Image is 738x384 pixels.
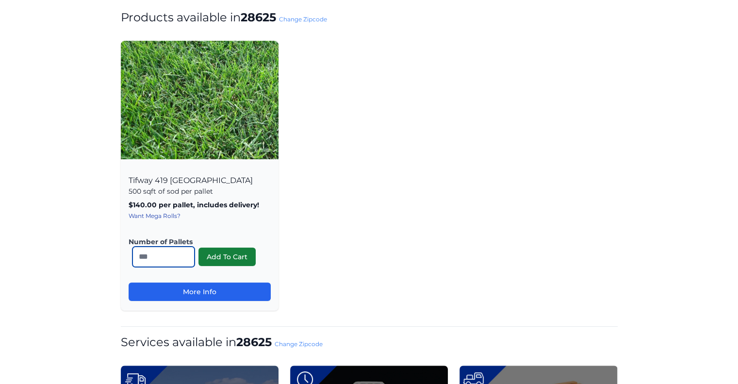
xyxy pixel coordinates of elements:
button: Add To Cart [198,248,256,266]
a: Change Zipcode [275,340,323,348]
h1: Services available in [121,334,618,350]
p: $140.00 per pallet [129,200,271,210]
h1: Products available in [121,10,618,25]
p: 500 sqft of sod per pallet [129,186,271,196]
label: Number of Pallets [129,237,263,247]
strong: 28625 [241,10,276,24]
a: More Info [129,283,271,301]
strong: 28625 [236,335,272,349]
div: Tifway 419 [GEOGRAPHIC_DATA] [121,165,279,311]
span: , includes delivery! [193,200,259,209]
a: Want Mega Rolls? [129,212,180,219]
a: Change Zipcode [279,16,327,23]
img: Tifway 419 Bermuda Product Image [121,41,279,159]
